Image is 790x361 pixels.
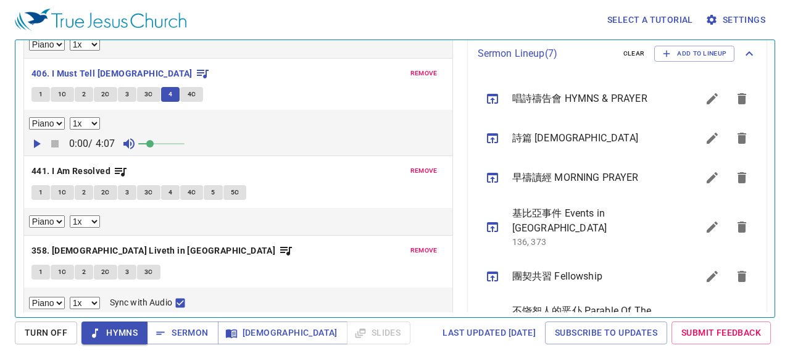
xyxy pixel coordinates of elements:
span: Hymns [91,325,138,341]
button: 1C [51,87,74,102]
span: 1C [58,267,67,278]
button: remove [403,243,445,258]
button: 3C [137,265,160,280]
span: 4 [168,187,172,198]
button: 358. [DEMOGRAPHIC_DATA] Liveth in [GEOGRAPHIC_DATA] [31,243,293,259]
select: Select Track [29,117,65,130]
button: 406. I Must Tell [DEMOGRAPHIC_DATA] [31,66,210,81]
span: Turn Off [25,325,67,341]
span: 2C [101,267,110,278]
span: 2 [82,267,86,278]
p: 0:00 / 4:07 [64,136,120,151]
p: Sermon Lineup ( 7 ) [478,46,613,61]
span: remove [410,165,438,176]
div: CHAPTER 122 – 124 [55,38,117,46]
span: remove [410,245,438,256]
button: Select a tutorial [602,9,698,31]
span: 早禱讀經 MORNING PRAYER [512,170,668,185]
button: 2C [94,185,117,200]
button: Hymns [81,322,148,344]
div: Sermon Lineup(7)clearAdd to Lineup [468,33,767,74]
span: Sync with Audio [110,296,172,309]
span: Sermon [157,325,208,341]
button: Turn Off [15,322,77,344]
button: 2C [94,87,117,102]
span: Last updated [DATE] [443,325,536,341]
a: Last updated [DATE] [438,322,541,344]
select: Playback Rate [70,117,100,130]
button: 4 [161,185,180,200]
button: 4C [180,87,204,102]
button: Settings [703,9,770,31]
button: remove [403,164,445,178]
select: Playback Rate [70,215,100,228]
span: 唱詩禱告會 HYMNS & PRAYER [512,91,668,106]
div: 8:00 - 9:30pm [65,78,107,86]
span: 3C [144,187,153,198]
button: 3 [118,87,136,102]
button: 5 [204,185,222,200]
span: 3 [125,267,129,278]
button: 4C [180,185,204,200]
span: 3C [144,89,153,100]
span: 3C [144,267,153,278]
button: 1C [51,185,74,200]
button: Sermon [147,322,218,344]
li: 67 [201,49,211,59]
button: 3C [137,185,160,200]
select: Playback Rate [70,297,100,309]
span: 詩篇 [DEMOGRAPHIC_DATA] [512,131,668,146]
button: 1 [31,185,50,200]
button: [DEMOGRAPHIC_DATA] [218,322,347,344]
span: 4 [168,89,172,100]
button: clear [616,46,652,61]
button: 2 [75,265,93,280]
select: Select Track [29,215,65,228]
span: Submit Feedback [681,325,761,341]
button: 4 [161,87,180,102]
span: 1 [39,89,43,100]
b: 406. I Must Tell [DEMOGRAPHIC_DATA] [31,66,193,81]
b: 358. [DEMOGRAPHIC_DATA] Liveth in [GEOGRAPHIC_DATA] [31,243,275,259]
li: 50 [201,59,211,68]
button: 3 [118,265,136,280]
select: Select Track [29,38,65,51]
span: 1C [58,89,67,100]
span: 2 [82,187,86,198]
button: 441. I Am Resolved [31,164,128,179]
img: True Jesus Church [15,9,186,31]
button: 2 [75,185,93,200]
button: 1 [31,87,50,102]
span: 3 [125,187,129,198]
button: 3C [137,87,160,102]
p: Hymns 詩 [194,40,218,47]
span: 4C [188,89,196,100]
span: remove [410,68,438,79]
span: 不饶恕人的恶仆 Parable Of The Unforgiving Servant [512,304,668,333]
select: Select Track [29,297,65,309]
span: Subscribe to Updates [555,325,657,341]
button: 2C [94,265,117,280]
span: Add to Lineup [662,48,726,59]
button: 1 [31,265,50,280]
button: Add to Lineup [654,46,734,62]
button: 1C [51,265,74,280]
button: 5C [223,185,247,200]
span: 團契共習 Fellowship [512,269,668,284]
p: 136, 373 [512,236,668,248]
span: 2 [82,89,86,100]
button: remove [403,66,445,81]
span: 基比亞事件 Events in [GEOGRAPHIC_DATA] [512,206,668,236]
a: Submit Feedback [671,322,771,344]
span: 5 [211,187,215,198]
span: 3 [125,89,129,100]
b: 441. I Am Resolved [31,164,110,179]
span: Settings [708,12,765,28]
span: Select a tutorial [607,12,693,28]
span: 2C [101,89,110,100]
span: 1C [58,187,67,198]
span: clear [623,48,645,59]
span: 1 [39,267,43,278]
div: 詩篇 [68,8,105,33]
span: 2C [101,187,110,198]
